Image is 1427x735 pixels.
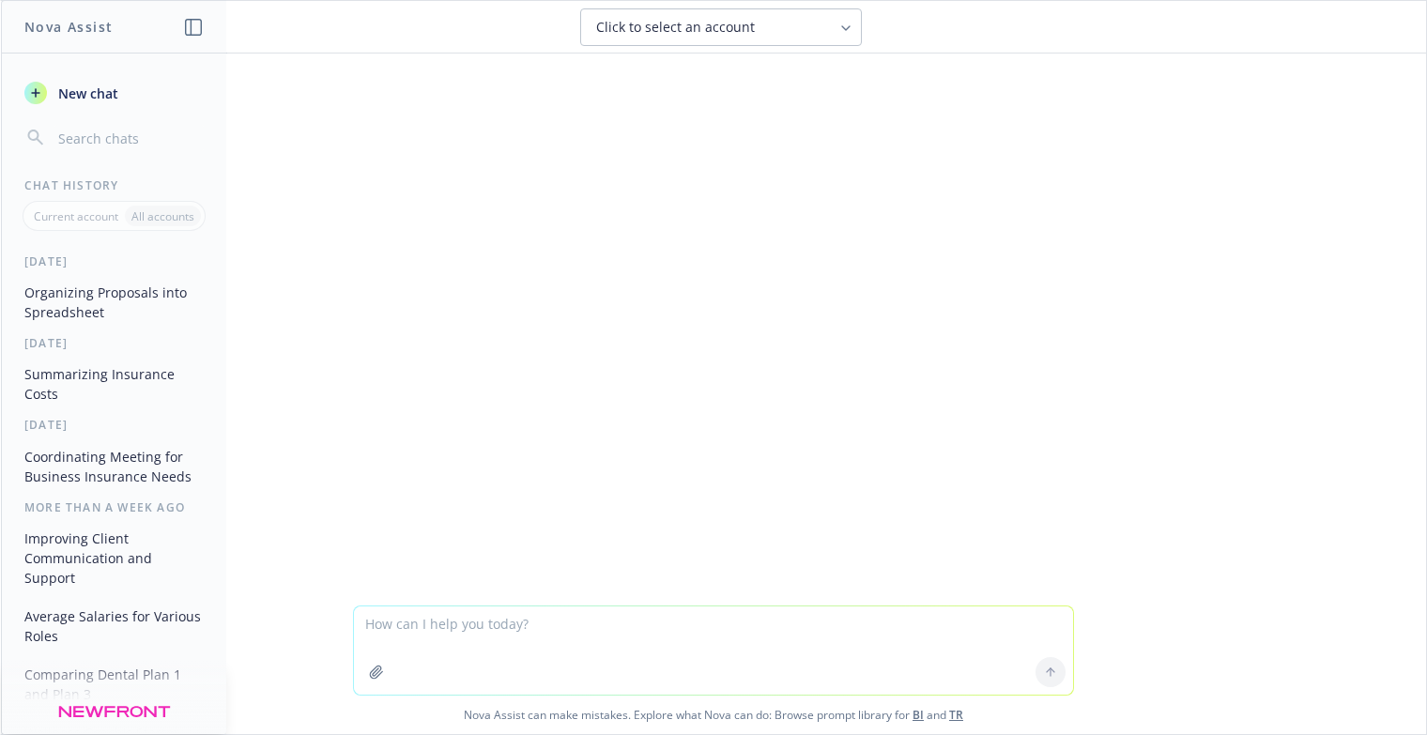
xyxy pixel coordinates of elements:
a: TR [949,707,963,723]
div: [DATE] [2,335,226,351]
button: Organizing Proposals into Spreadsheet [17,277,211,328]
button: Average Salaries for Various Roles [17,601,211,651]
div: [DATE] [2,417,226,433]
input: Search chats [54,125,204,151]
button: Comparing Dental Plan 1 and Plan 3 [17,659,211,710]
button: Click to select an account [580,8,862,46]
p: All accounts [131,208,194,224]
div: More than a week ago [2,499,226,515]
a: BI [913,707,924,723]
span: New chat [54,84,118,103]
p: Current account [34,208,118,224]
button: Coordinating Meeting for Business Insurance Needs [17,441,211,492]
button: Summarizing Insurance Costs [17,359,211,409]
button: Improving Client Communication and Support [17,523,211,593]
span: Nova Assist can make mistakes. Explore what Nova can do: Browse prompt library for and [8,696,1419,734]
span: Click to select an account [596,18,755,37]
button: New chat [17,76,211,110]
div: [DATE] [2,253,226,269]
h1: Nova Assist [24,17,113,37]
div: Chat History [2,177,226,193]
